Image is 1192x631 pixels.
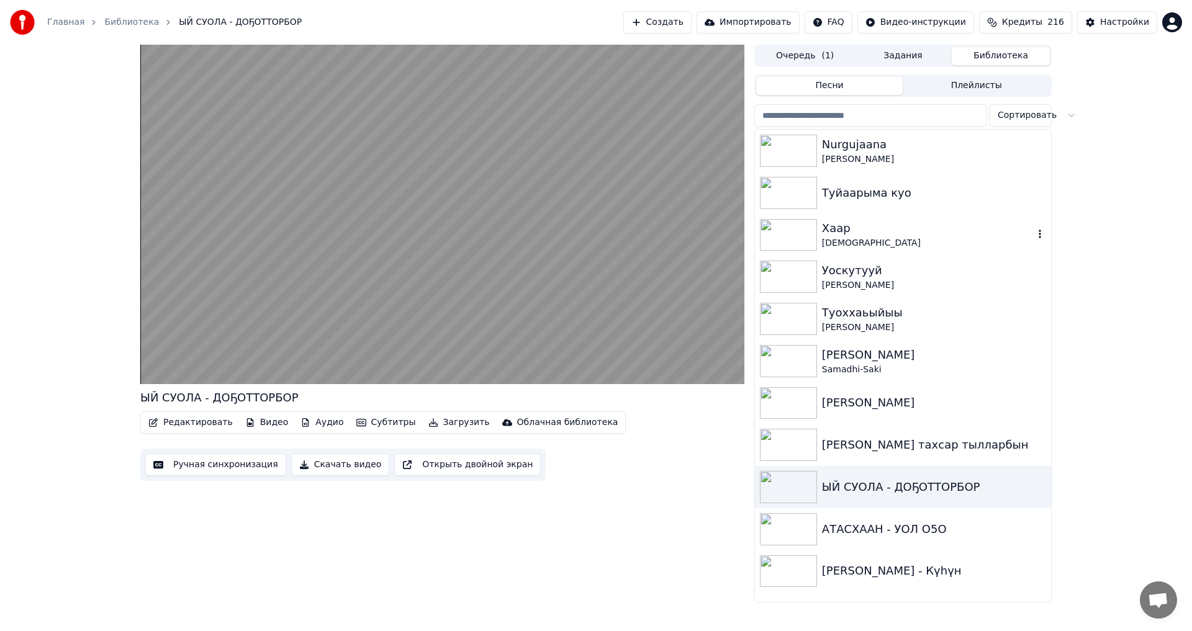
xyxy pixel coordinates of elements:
button: Редактировать [143,414,238,431]
button: Ручная синхронизация [145,454,286,476]
button: Песни [756,77,903,95]
a: Главная [47,16,84,29]
button: Аудио [296,414,348,431]
div: [PERSON_NAME] [822,394,1046,411]
button: Видео-инструкции [857,11,974,34]
div: [PERSON_NAME] [822,346,1046,364]
button: Создать [623,11,692,34]
div: [PERSON_NAME] тахсар тылларбын [822,436,1046,454]
span: 216 [1047,16,1064,29]
span: ( 1 ) [821,50,834,62]
button: Скачать видео [291,454,390,476]
div: АТАСХААН - УОЛ О5О [822,521,1046,538]
div: Настройки [1100,16,1149,29]
div: [DEMOGRAPHIC_DATA] [822,237,1034,249]
a: Библиотека [104,16,159,29]
div: Облачная библиотека [517,416,618,429]
div: Туйаарыма куо [822,184,1046,202]
div: Уоскутууй [822,262,1046,279]
button: Открыть двойной экран [394,454,541,476]
button: Видео [240,414,294,431]
button: Импортировать [697,11,800,34]
div: Nurgujaana [822,136,1046,153]
button: Настройки [1077,11,1157,34]
span: ЫЙ СУОЛА - ДОҔОТТОРБОР [179,16,302,29]
div: [PERSON_NAME] [822,321,1046,334]
span: Кредиты [1002,16,1042,29]
button: Задания [854,47,952,65]
a: Открытый чат [1140,581,1177,619]
div: [PERSON_NAME] [822,279,1046,292]
div: ЫЙ СУОЛА - ДОҔОТТОРБОР [140,389,299,406]
button: Субтитры [351,414,421,431]
div: [PERSON_NAME] [822,153,1046,166]
button: Кредиты216 [979,11,1072,34]
div: Туоххаьыйыы [822,304,1046,321]
div: Хаар [822,220,1034,237]
span: Сортировать [998,109,1057,122]
button: Библиотека [952,47,1050,65]
img: youka [10,10,35,35]
div: [PERSON_NAME] - Күһүн [822,562,1046,580]
button: Загрузить [423,414,495,431]
nav: breadcrumb [47,16,302,29]
div: Samadhi-Saki [822,364,1046,376]
button: FAQ [805,11,852,34]
div: ЫЙ СУОЛА - ДОҔОТТОРБОР [822,478,1046,496]
button: Плейлисты [903,77,1050,95]
button: Очередь [756,47,854,65]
